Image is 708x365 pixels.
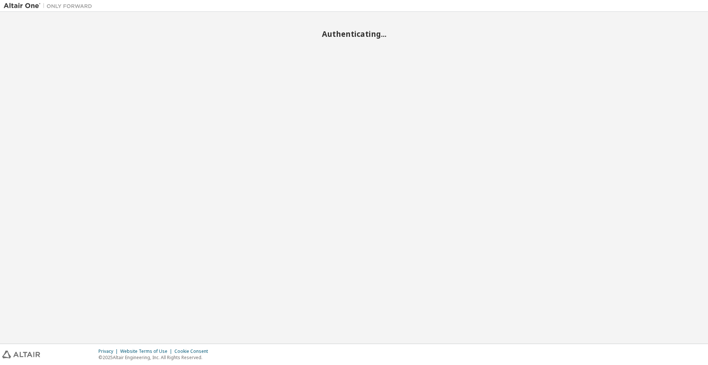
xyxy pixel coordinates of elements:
[4,29,704,39] h2: Authenticating...
[4,2,96,10] img: Altair One
[98,348,120,354] div: Privacy
[98,354,212,361] p: © 2025 Altair Engineering, Inc. All Rights Reserved.
[120,348,174,354] div: Website Terms of Use
[174,348,212,354] div: Cookie Consent
[2,351,40,358] img: altair_logo.svg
